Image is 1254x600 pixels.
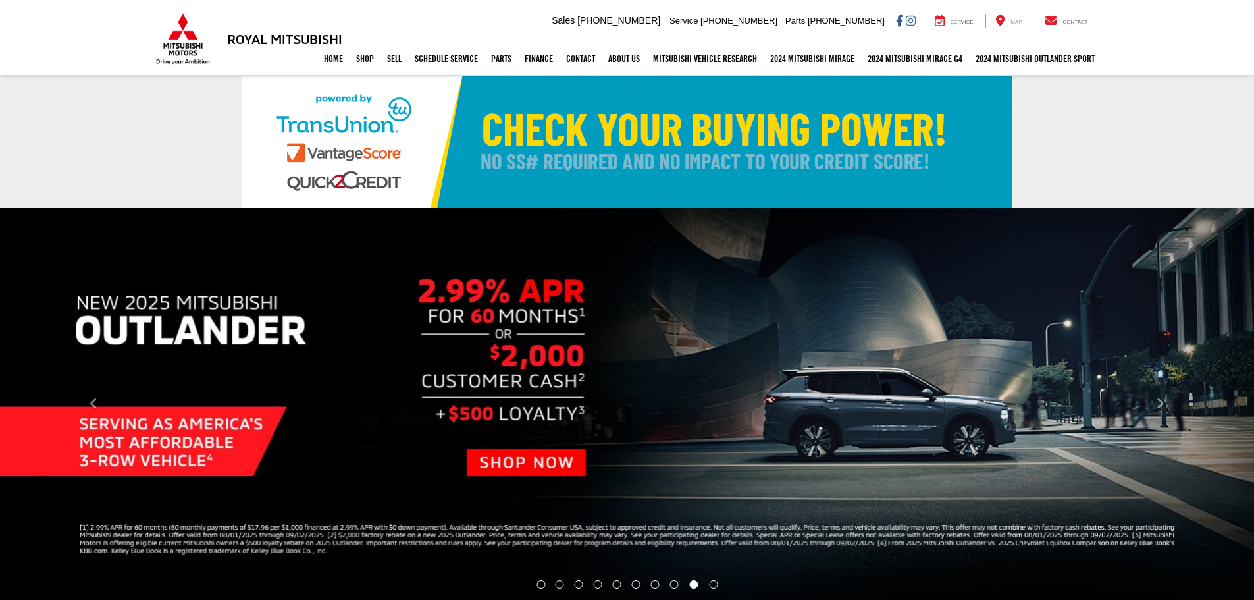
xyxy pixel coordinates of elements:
a: Mitsubishi Vehicle Research [646,42,764,75]
a: Map [985,14,1032,28]
a: Instagram: Click to visit our Instagram page [906,15,916,26]
li: Go to slide number 7. [650,580,659,589]
li: Go to slide number 2. [556,580,564,589]
a: Contact [1035,14,1098,28]
span: Sales [552,15,575,26]
a: Finance [518,42,560,75]
a: 2024 Mitsubishi Mirage G4 [861,42,969,75]
img: Check Your Buying Power [242,76,1012,208]
span: [PHONE_NUMBER] [577,15,660,26]
a: 2024 Mitsubishi Mirage [764,42,861,75]
img: Mitsubishi [153,13,213,65]
span: [PHONE_NUMBER] [700,16,777,26]
a: Shop [350,42,380,75]
span: Parts [785,16,805,26]
span: [PHONE_NUMBER] [808,16,885,26]
li: Go to slide number 8. [669,580,678,589]
a: Schedule Service: Opens in a new tab [408,42,484,75]
a: Service [925,14,983,28]
li: Go to slide number 10. [709,580,718,589]
a: About Us [602,42,646,75]
li: Go to slide number 4. [594,580,602,589]
span: Service [951,19,974,25]
li: Go to slide number 5. [613,580,621,589]
button: Click to view next picture. [1066,234,1254,574]
span: Map [1010,19,1022,25]
a: 2024 Mitsubishi Outlander SPORT [969,42,1101,75]
li: Go to slide number 3. [575,580,583,589]
a: Facebook: Click to visit our Facebook page [896,15,903,26]
span: Service [669,16,698,26]
li: Go to slide number 1. [536,580,545,589]
a: Sell [380,42,408,75]
a: Home [317,42,350,75]
h3: Royal Mitsubishi [227,32,342,46]
a: Contact [560,42,602,75]
li: Go to slide number 6. [631,580,640,589]
li: Go to slide number 9. [689,580,698,589]
a: Parts: Opens in a new tab [484,42,518,75]
span: Contact [1062,19,1087,25]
